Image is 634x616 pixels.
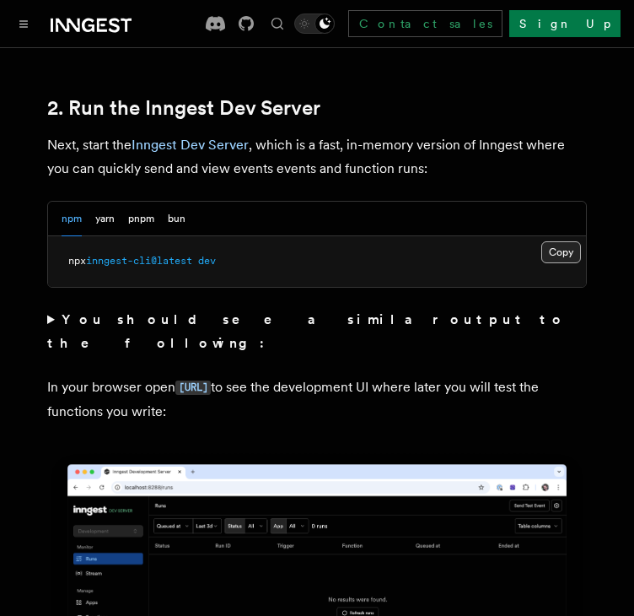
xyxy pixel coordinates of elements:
span: npx [68,255,86,267]
code: [URL] [175,381,211,395]
p: Next, start the , which is a fast, in-memory version of Inngest where you can quickly send and vi... [47,133,587,181]
button: yarn [95,202,115,236]
a: Sign Up [509,10,621,37]
button: bun [168,202,185,236]
button: pnpm [128,202,154,236]
p: In your browser open to see the development UI where later you will test the functions you write: [47,376,587,424]
button: Toggle dark mode [294,14,335,34]
a: [URL] [175,379,211,395]
summary: You should see a similar output to the following: [47,308,587,355]
a: Inngest Dev Server [132,137,249,153]
button: npm [62,202,82,236]
button: Find something... [267,14,287,34]
span: inngest-cli@latest [86,255,192,267]
a: 2. Run the Inngest Dev Server [47,96,320,120]
span: dev [198,255,216,267]
a: Contact sales [348,10,502,37]
button: Toggle navigation [13,14,34,34]
strong: You should see a similar output to the following: [47,311,566,351]
button: Copy [541,241,581,263]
